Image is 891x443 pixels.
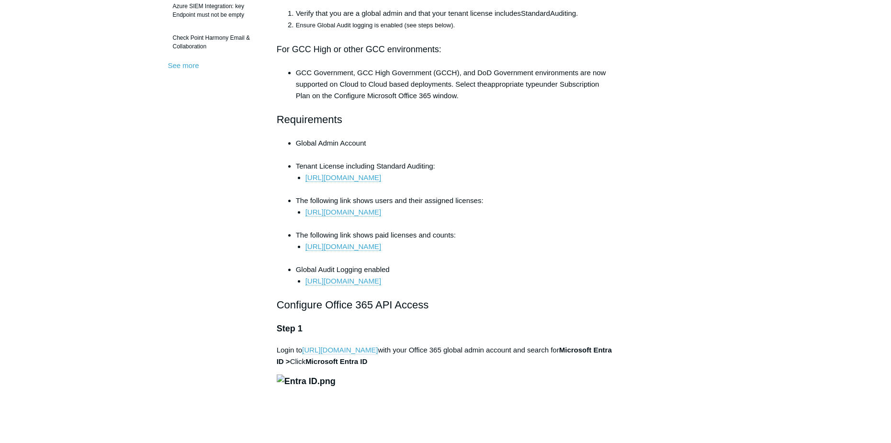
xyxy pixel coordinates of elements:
h2: Requirements [277,111,615,128]
a: [URL][DOMAIN_NAME] [305,208,381,216]
a: [URL][DOMAIN_NAME] [305,173,381,182]
span: under Subscription Plan on the Configure Microsoft Office 365 window. [296,80,599,100]
span: appropriate type [487,80,539,88]
a: Check Point Harmony Email & Collaboration [168,29,262,56]
h2: Configure Office 365 API Access [277,296,615,313]
a: See more [168,61,199,69]
h3: Step 1 [277,322,615,336]
span: . [576,9,578,17]
li: Global Admin Account [296,137,615,160]
span: GCC Government, GCC High Government (GCCH), and DoD Government environments are now supported on ... [296,68,606,88]
img: Entra ID.png [277,375,336,388]
span: Ensure Global Audit logging is enabled (see steps below). [296,22,455,29]
li: The following link shows paid licenses and counts: [296,229,615,264]
strong: Microsoft Entra ID [305,357,367,365]
a: [URL][DOMAIN_NAME] [305,242,381,251]
li: Tenant License including Standard Auditing: [296,160,615,195]
li: The following link shows users and their assigned licenses: [296,195,615,229]
p: Login to with your Office 365 global admin account and search for Click [277,344,615,367]
span: Verify that you are a global admin and that your tenant license includes [296,9,521,17]
span: Auditing [550,9,576,17]
span: For GCC High or other GCC environments: [277,45,441,54]
a: [URL][DOMAIN_NAME] [302,346,378,354]
li: Global Audit Logging enabled [296,264,615,287]
span: Standard [521,9,550,17]
strong: Microsoft Entra ID > [277,346,612,365]
a: [URL][DOMAIN_NAME] [305,277,381,285]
